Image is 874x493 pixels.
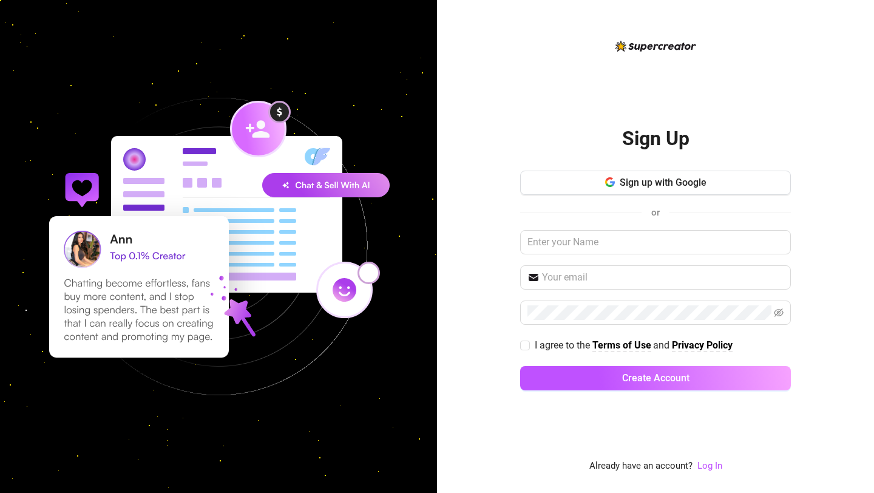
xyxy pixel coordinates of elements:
input: Enter your Name [520,230,791,254]
span: eye-invisible [774,308,784,318]
a: Log In [697,460,722,471]
span: Create Account [622,372,689,384]
h2: Sign Up [622,126,689,151]
span: and [653,339,672,351]
a: Log In [697,459,722,474]
strong: Privacy Policy [672,339,733,351]
button: Sign up with Google [520,171,791,195]
a: Terms of Use [592,339,651,352]
a: Privacy Policy [672,339,733,352]
strong: Terms of Use [592,339,651,351]
span: Sign up with Google [620,177,706,188]
button: Create Account [520,366,791,390]
img: signup-background-D0MIrEPF.svg [8,36,429,457]
img: logo-BBDzfeDw.svg [615,41,696,52]
span: or [651,207,660,218]
span: I agree to the [535,339,592,351]
span: Already have an account? [589,459,693,474]
input: Your email [542,270,784,285]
